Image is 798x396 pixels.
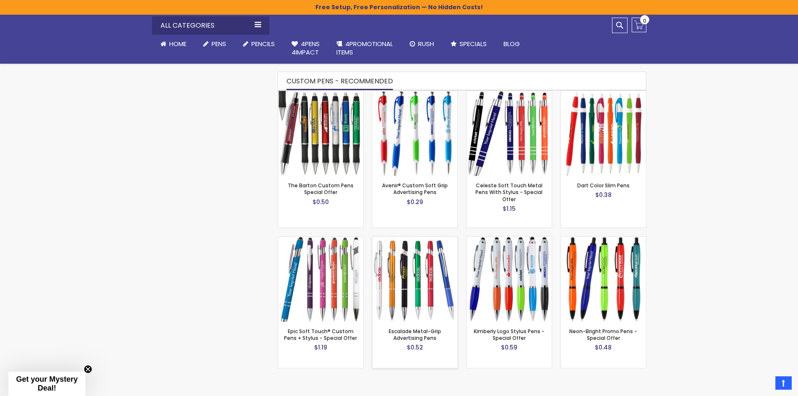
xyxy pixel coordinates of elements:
button: Close teaser [84,365,92,373]
span: 4PROMOTIONAL ITEMS [336,39,393,57]
a: Pencils [235,35,283,53]
span: $1.15 [503,204,516,213]
a: Kimberly Logo Stylus Pens - Special Offer [467,236,552,243]
a: Celeste Soft Touch Metal Pens With Stylus - Special Offer [475,182,542,202]
img: Kimberly Logo Stylus Pens - Special Offer [467,237,552,322]
span: Pencils [251,39,275,48]
img: Epic Soft Touch® Custom Pens + Stylus - Special Offer [278,237,363,322]
a: Escalade Metal-Grip Advertising Pens [389,328,441,342]
a: Specials [442,35,495,53]
span: Rush [418,39,434,48]
a: Home [152,35,195,53]
span: $0.52 [407,343,423,352]
img: Escalade Metal-Grip Advertising Pens [372,237,457,322]
span: Specials [460,39,487,48]
span: $0.59 [501,343,517,352]
img: Avenir® Custom Soft Grip Advertising Pens [372,91,457,176]
a: Epic Soft Touch® Custom Pens + Stylus - Special Offer [278,236,363,243]
img: The Barton Custom Pens Special Offer [278,91,363,176]
div: Get your Mystery Deal!Close teaser [8,372,85,396]
span: $0.48 [595,343,612,352]
a: Neon-Bright Promo Pens - Special Offer [569,328,637,342]
a: 0 [632,18,646,32]
span: CUSTOM PENS - RECOMMENDED [287,76,393,86]
img: Dart Color slim Pens [561,91,646,176]
span: $0.38 [595,191,612,199]
a: Neon-Bright Promo Pens - Special Offer [561,236,646,243]
a: The Barton Custom Pens Special Offer [288,182,354,196]
span: $0.50 [312,198,329,206]
span: Get your Mystery Deal! [16,375,77,392]
a: Rush [401,35,442,53]
a: Celeste Soft Touch Metal Pens With Stylus - Special Offer [467,91,552,98]
span: 4Pens 4impact [292,39,320,57]
a: Epic Soft Touch® Custom Pens + Stylus - Special Offer [284,328,357,342]
span: $1.19 [314,343,327,352]
div: All Categories [152,16,269,35]
a: Avenir® Custom Soft Grip Advertising Pens [382,182,448,196]
a: 4Pens4impact [283,35,328,62]
a: Dart Color slim Pens [561,91,646,98]
span: Home [169,39,186,48]
a: Kimberly Logo Stylus Pens - Special Offer [474,328,545,342]
a: Pens [195,35,235,53]
a: Escalade Metal-Grip Advertising Pens [372,236,457,243]
a: Avenir® Custom Soft Grip Advertising Pens [372,91,457,98]
a: The Barton Custom Pens Special Offer [278,91,363,98]
a: Dart Color Slim Pens [577,182,630,189]
span: Pens [212,39,226,48]
a: Blog [495,35,528,53]
span: 0 [643,17,646,25]
img: Neon-Bright Promo Pens - Special Offer [561,237,646,322]
span: $0.29 [407,198,423,206]
span: Blog [504,39,520,48]
img: Celeste Soft Touch Metal Pens With Stylus - Special Offer [467,91,552,176]
a: 4PROMOTIONALITEMS [328,35,401,62]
